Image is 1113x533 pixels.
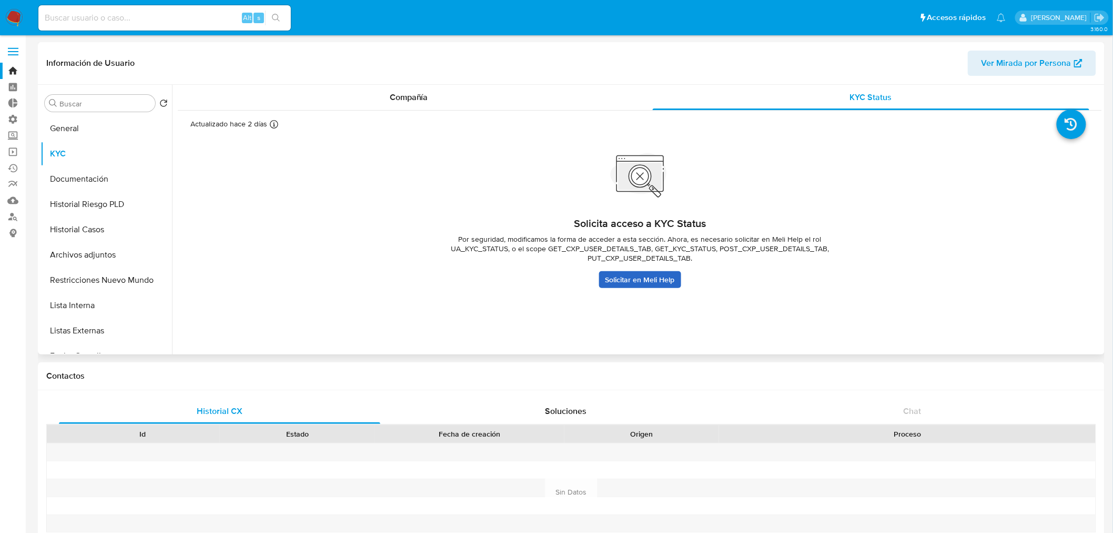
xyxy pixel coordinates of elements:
span: Soluciones [545,405,587,417]
div: Estado [227,429,367,439]
button: Archivos adjuntos [41,242,172,268]
h1: Información de Usuario [46,58,135,68]
button: Volver al orden por defecto [159,99,168,111]
div: Origen [572,429,712,439]
span: Compañía [390,91,428,103]
a: Notificaciones [997,13,1006,22]
button: Lista Interna [41,293,172,318]
span: Chat [904,405,922,417]
h1: Contactos [46,371,1096,381]
p: ignacio.bagnardi@mercadolibre.com [1031,13,1090,23]
button: Ver Mirada por Persona [968,51,1096,76]
button: Historial Casos [41,217,172,242]
a: Salir [1094,12,1105,23]
span: Ver Mirada por Persona [982,51,1071,76]
span: s [257,13,260,23]
span: KYC Status [850,91,892,103]
button: Listas Externas [41,318,172,343]
button: search-icon [265,11,287,25]
div: Proceso [726,429,1088,439]
button: Documentación [41,166,172,192]
span: Historial CX [197,405,242,417]
div: Fecha de creación [382,429,557,439]
div: Id [73,429,213,439]
span: Alt [243,13,251,23]
span: Accesos rápidos [927,12,986,23]
input: Buscar usuario o caso... [38,11,291,25]
p: Actualizado hace 2 días [190,119,267,129]
button: General [41,116,172,141]
button: Restricciones Nuevo Mundo [41,268,172,293]
button: Historial Riesgo PLD [41,192,172,217]
button: Fecha Compliant [41,343,172,369]
input: Buscar [59,99,151,108]
button: KYC [41,141,172,166]
button: Buscar [49,99,57,107]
